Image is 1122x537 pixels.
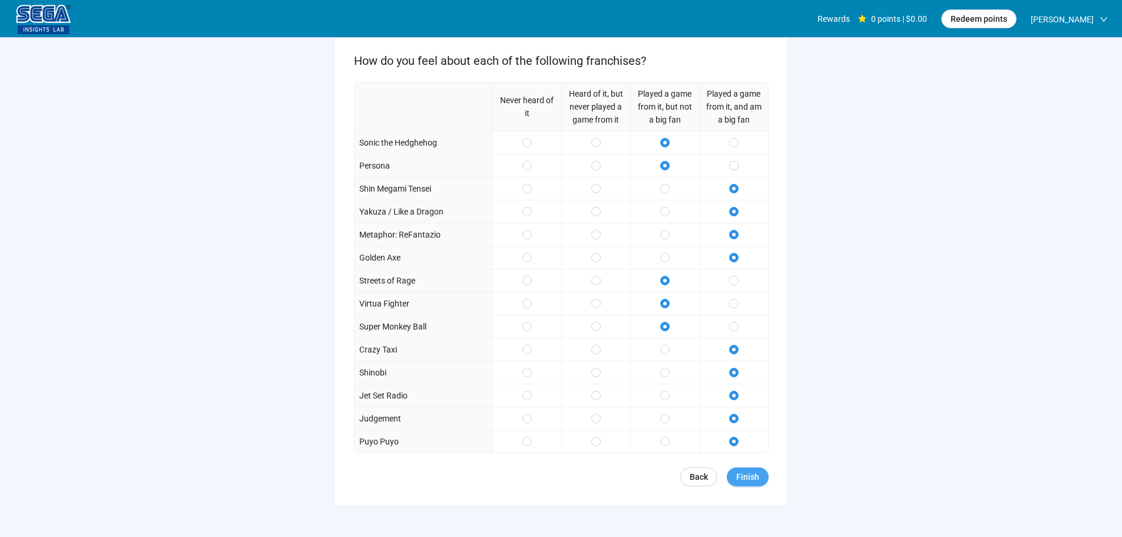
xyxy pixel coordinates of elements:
span: Back [690,470,708,483]
p: Crazy Taxi [359,343,397,356]
p: Played a game from it, but not a big fan [636,87,694,126]
p: Persona [359,159,390,172]
p: Metaphor: ReFantazio [359,228,441,241]
p: Super Monkey Ball [359,320,426,333]
p: Judgement [359,412,401,425]
p: How do you feel about each of the following franchises? [354,52,769,70]
span: down [1100,15,1108,24]
p: Played a game from it, and am a big fan [704,87,763,126]
p: Puyo Puyo [359,435,399,448]
span: [PERSON_NAME] [1031,1,1094,38]
p: Streets of Rage [359,274,415,287]
button: Redeem points [941,9,1017,28]
p: Sonic the Hedghehog [359,136,437,149]
button: Finish [727,467,769,486]
a: Back [680,467,717,486]
span: Redeem points [951,12,1007,25]
p: Yakuza / Like a Dragon [359,205,443,218]
p: Shinobi [359,366,386,379]
span: Finish [736,470,759,483]
p: Jet Set Radio [359,389,408,402]
p: Shin Megami Tensei [359,182,431,195]
p: Golden Axe [359,251,401,264]
span: star [858,15,866,23]
p: Heard of it, but never played a game from it [567,87,625,126]
p: Virtua Fighter [359,297,409,310]
p: Never heard of it [498,94,557,120]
